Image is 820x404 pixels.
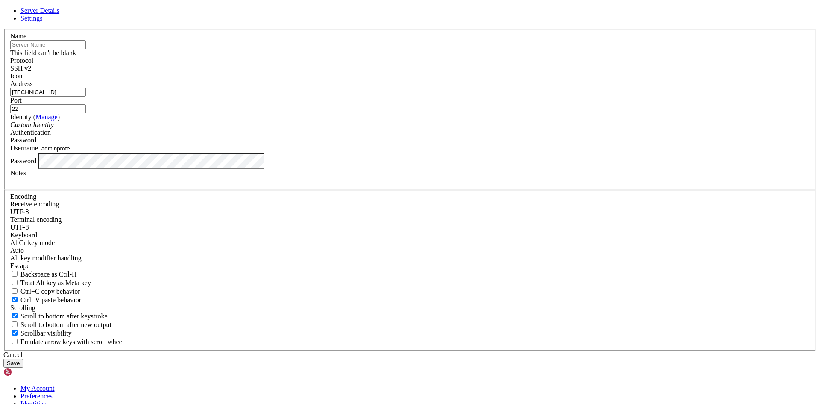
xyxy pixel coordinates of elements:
label: Scrolling [10,304,35,311]
div: Cancel [3,351,817,359]
input: Ctrl+C copy behavior [12,288,18,294]
span: Backspace as Ctrl-H [20,271,77,278]
a: Preferences [20,392,53,400]
label: Set the expected encoding for data received from the host. If the encodings do not match, visual ... [10,201,59,208]
label: Password [10,157,36,164]
a: Settings [20,15,43,22]
label: When using the alternative screen buffer, and DECCKM (Application Cursor Keys) is active, mouse w... [10,338,124,345]
label: Controls how the Alt key is handled. Escape: Send an ESC prefix. 8-Bit: Add 128 to the typed char... [10,254,82,262]
label: Ctrl-C copies if true, send ^C to host if false. Ctrl-Shift-C sends ^C to host if true, copies if... [10,288,80,295]
label: Notes [10,169,26,177]
span: UTF-8 [10,224,29,231]
label: Keyboard [10,231,37,239]
img: Shellngn [3,368,53,376]
input: Port Number [10,104,86,113]
input: Server Name [10,40,86,49]
input: Backspace as Ctrl-H [12,271,18,277]
label: Protocol [10,57,33,64]
input: Scrollbar visibility [12,330,18,336]
a: My Account [20,385,55,392]
label: Set the expected encoding for data received from the host. If the encodings do not match, visual ... [10,239,55,246]
label: The default terminal encoding. ISO-2022 enables character map translations (like graphics maps). ... [10,216,61,223]
label: Authentication [10,129,51,136]
div: UTF-8 [10,224,810,231]
label: Whether to scroll to the bottom on any keystroke. [10,313,108,320]
i: Custom Identity [10,121,54,128]
span: ( ) [33,113,60,121]
label: Identity [10,113,60,121]
input: Host Name or IP [10,88,86,97]
span: Treat Alt key as Meta key [20,279,91,286]
span: UTF-8 [10,208,29,215]
span: Password [10,136,36,144]
span: SSH v2 [10,65,31,72]
input: Treat Alt key as Meta key [12,280,18,285]
div: UTF-8 [10,208,810,216]
span: Escape [10,262,29,269]
label: Scroll to bottom after new output. [10,321,111,328]
div: SSH v2 [10,65,810,72]
label: Icon [10,72,22,80]
label: If true, the backspace should send BS ('\x08', aka ^H). Otherwise the backspace key should send '... [10,271,77,278]
span: Ctrl+V paste behavior [20,296,81,304]
label: The vertical scrollbar mode. [10,330,72,337]
div: Password [10,136,810,144]
span: Ctrl+C copy behavior [20,288,80,295]
span: Scrollbar visibility [20,330,72,337]
button: Save [3,359,23,368]
input: Scroll to bottom after keystroke [12,313,18,318]
input: Emulate arrow keys with scroll wheel [12,339,18,344]
div: Escape [10,262,810,270]
div: This field can't be blank [10,49,810,57]
label: Username [10,144,38,152]
label: Port [10,97,22,104]
span: Emulate arrow keys with scroll wheel [20,338,124,345]
div: Custom Identity [10,121,810,129]
a: Manage [35,113,58,121]
input: Ctrl+V paste behavior [12,297,18,302]
label: Whether the Alt key acts as a Meta key or as a distinct Alt key. [10,279,91,286]
label: Ctrl+V pastes if true, sends ^V to host if false. Ctrl+Shift+V sends ^V to host if true, pastes i... [10,296,81,304]
span: Scroll to bottom after new output [20,321,111,328]
span: Scroll to bottom after keystroke [20,313,108,320]
a: Server Details [20,7,59,14]
label: Encoding [10,193,36,200]
label: Name [10,32,26,40]
div: Auto [10,247,810,254]
input: Scroll to bottom after new output [12,321,18,327]
span: Auto [10,247,24,254]
input: Login Username [40,144,115,153]
label: Address [10,80,32,87]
